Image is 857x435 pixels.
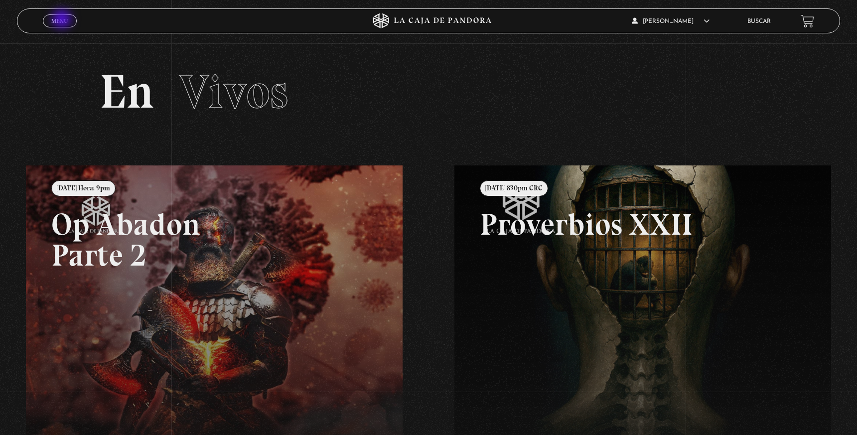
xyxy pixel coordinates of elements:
span: Cerrar [48,26,72,33]
a: View your shopping cart [801,14,814,28]
span: [PERSON_NAME] [632,18,710,24]
span: Menu [51,18,68,24]
h2: En [100,68,758,116]
a: Buscar [747,18,771,24]
span: Vivos [179,63,288,120]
